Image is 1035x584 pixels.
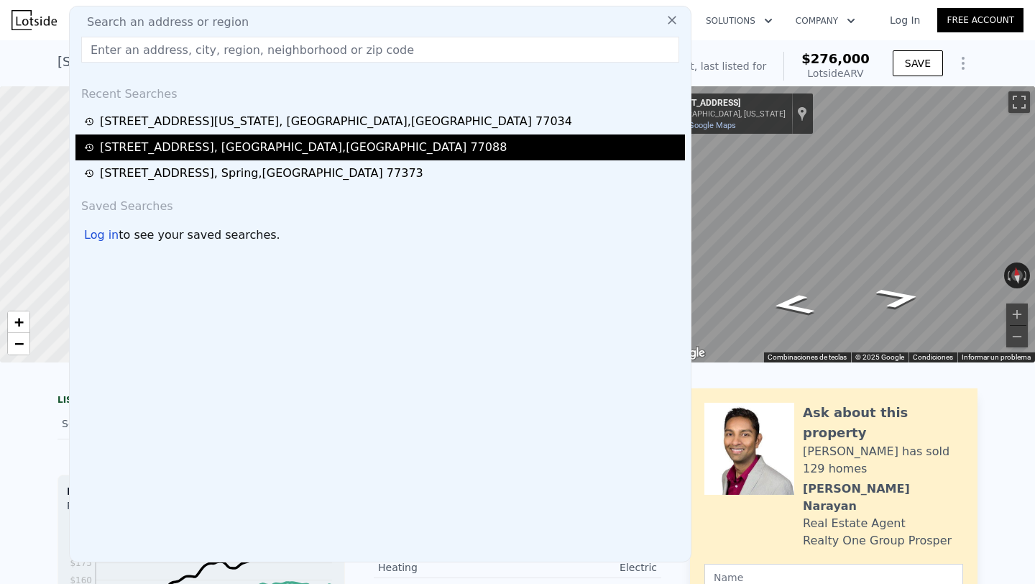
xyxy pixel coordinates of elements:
[784,8,867,34] button: Company
[803,443,963,478] div: [PERSON_NAME] has sold 129 homes
[14,313,24,331] span: +
[663,109,786,119] div: [GEOGRAPHIC_DATA], [US_STATE]
[642,59,767,73] div: Off Market, last listed for
[8,311,29,333] a: Zoom in
[754,290,832,320] path: Ir al oeste, Globe St
[949,49,977,78] button: Show Options
[84,227,119,244] div: Log in
[803,403,963,443] div: Ask about this property
[962,353,1031,361] a: Informar un problema
[1004,263,1012,288] button: Rotar en sentido antihorario
[1006,304,1028,325] button: Acercar
[378,560,517,575] div: Heating
[913,353,953,361] a: Condiciones (se abre en una nueva pestaña)
[57,52,593,72] div: [STREET_ADDRESS][US_STATE] , [GEOGRAPHIC_DATA] , [GEOGRAPHIC_DATA] 77034
[8,333,29,355] a: Zoom out
[75,74,685,109] div: Recent Searches
[14,334,24,352] span: −
[67,498,201,521] div: Price per Square Foot
[1023,263,1031,288] button: Rotar en el sentido de las manecillas del reloj
[663,121,736,130] a: Ver en Google Maps
[1006,326,1028,347] button: Alejar
[855,353,904,361] span: © 2025 Google
[81,37,679,63] input: Enter an address, city, region, neighborhood or zip code
[658,86,1035,362] div: Mapa
[803,532,952,549] div: Realty One Group Prosper
[1010,262,1024,289] button: Restablecer la vista
[873,13,937,27] a: Log In
[803,480,963,515] div: [PERSON_NAME] Narayan
[801,51,870,66] span: $276,000
[857,282,940,314] path: Ir al este, Globe St
[1008,91,1030,113] button: Activar o desactivar la vista de pantalla completa
[797,106,807,122] a: Mostrar ubicación en el mapa
[100,139,507,156] div: [STREET_ADDRESS] , [GEOGRAPHIC_DATA] , [GEOGRAPHIC_DATA] 77088
[663,98,786,109] div: [STREET_ADDRESS]
[517,560,657,575] div: Electric
[119,227,280,244] span: to see your saved searches.
[768,352,847,362] button: Combinaciones de teclas
[62,414,190,433] div: Sold
[84,113,681,130] a: [STREET_ADDRESS][US_STATE], [GEOGRAPHIC_DATA],[GEOGRAPHIC_DATA] 77034
[803,515,906,532] div: Real Estate Agent
[11,10,57,30] img: Lotside
[57,394,345,409] div: LISTING & SALE HISTORY
[84,139,681,156] a: [STREET_ADDRESS], [GEOGRAPHIC_DATA],[GEOGRAPHIC_DATA] 77088
[70,558,92,568] tspan: $175
[801,66,870,81] div: Lotside ARV
[937,8,1023,32] a: Free Account
[694,8,784,34] button: Solutions
[893,50,943,76] button: SAVE
[84,165,681,182] a: [STREET_ADDRESS], Spring,[GEOGRAPHIC_DATA] 77373
[67,484,336,498] div: Houses Median Sale
[658,86,1035,362] div: Street View
[75,14,249,31] span: Search an address or region
[100,113,572,130] div: [STREET_ADDRESS][US_STATE] , [GEOGRAPHIC_DATA] , [GEOGRAPHIC_DATA] 77034
[100,165,423,182] div: [STREET_ADDRESS] , Spring , [GEOGRAPHIC_DATA] 77373
[75,186,685,221] div: Saved Searches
